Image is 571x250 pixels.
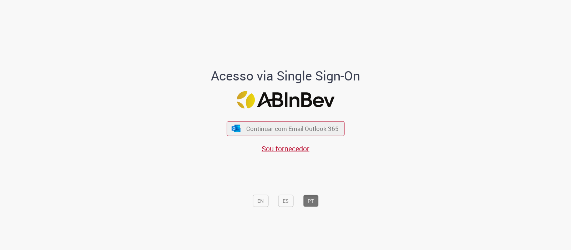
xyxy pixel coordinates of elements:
[187,69,385,83] h1: Acesso via Single Sign-On
[227,121,344,136] button: ícone Azure/Microsoft 360 Continuar com Email Outlook 365
[246,124,339,133] span: Continuar com Email Outlook 365
[237,91,334,109] img: Logo ABInBev
[278,195,293,207] button: ES
[262,143,309,153] a: Sou fornecedor
[253,195,268,207] button: EN
[303,195,318,207] button: PT
[231,125,241,132] img: ícone Azure/Microsoft 360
